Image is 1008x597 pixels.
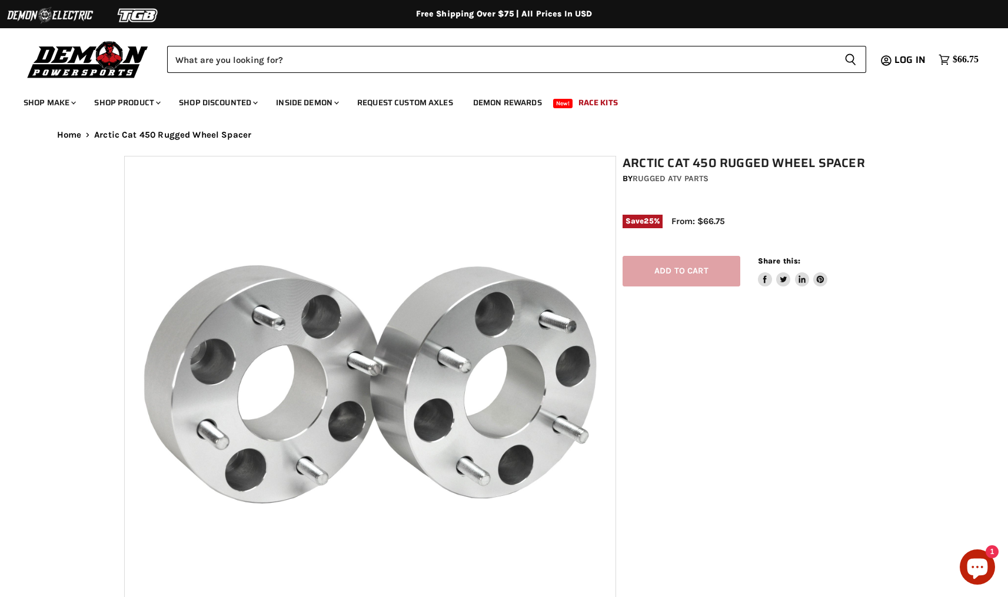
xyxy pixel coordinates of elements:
aside: Share this: [758,256,828,287]
img: Demon Electric Logo 2 [6,4,94,26]
span: From: $66.75 [671,216,725,226]
a: Home [57,130,82,140]
span: New! [553,99,573,108]
a: Race Kits [570,91,627,115]
input: Search [167,46,835,73]
span: 25 [644,216,653,225]
a: Shop Make [15,91,83,115]
form: Product [167,46,866,73]
button: Search [835,46,866,73]
a: Request Custom Axles [348,91,462,115]
a: Shop Discounted [170,91,265,115]
ul: Main menu [15,86,976,115]
span: $66.75 [953,54,979,65]
div: by [623,172,891,185]
a: Shop Product [85,91,168,115]
a: Rugged ATV Parts [633,174,708,184]
img: TGB Logo 2 [94,4,182,26]
a: $66.75 [933,51,984,68]
h1: Arctic Cat 450 Rugged Wheel Spacer [623,156,891,171]
img: Demon Powersports [24,38,152,80]
a: Log in [889,55,933,65]
inbox-online-store-chat: Shopify online store chat [956,549,999,588]
a: Demon Rewards [464,91,551,115]
nav: Breadcrumbs [34,130,975,140]
span: Arctic Cat 450 Rugged Wheel Spacer [94,130,251,140]
a: Inside Demon [267,91,346,115]
span: Save % [623,215,663,228]
span: Share this: [758,256,800,265]
span: Log in [894,52,926,67]
div: Free Shipping Over $75 | All Prices In USD [34,9,975,19]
